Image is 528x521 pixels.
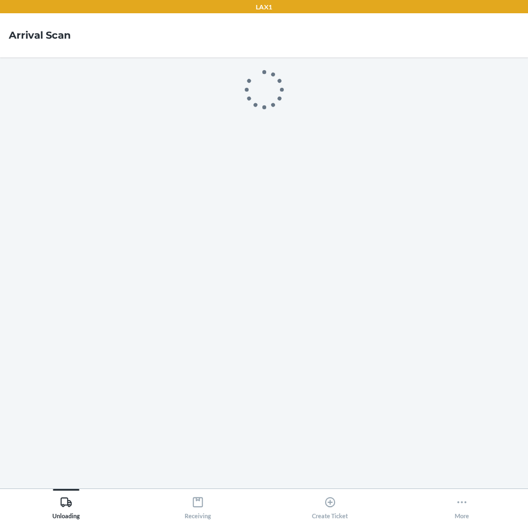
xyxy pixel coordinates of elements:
[312,492,348,519] div: Create Ticket
[256,2,272,12] p: LAX1
[185,492,211,519] div: Receiving
[455,492,469,519] div: More
[9,28,71,42] h4: Arrival Scan
[264,489,396,519] button: Create Ticket
[132,489,265,519] button: Receiving
[52,492,80,519] div: Unloading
